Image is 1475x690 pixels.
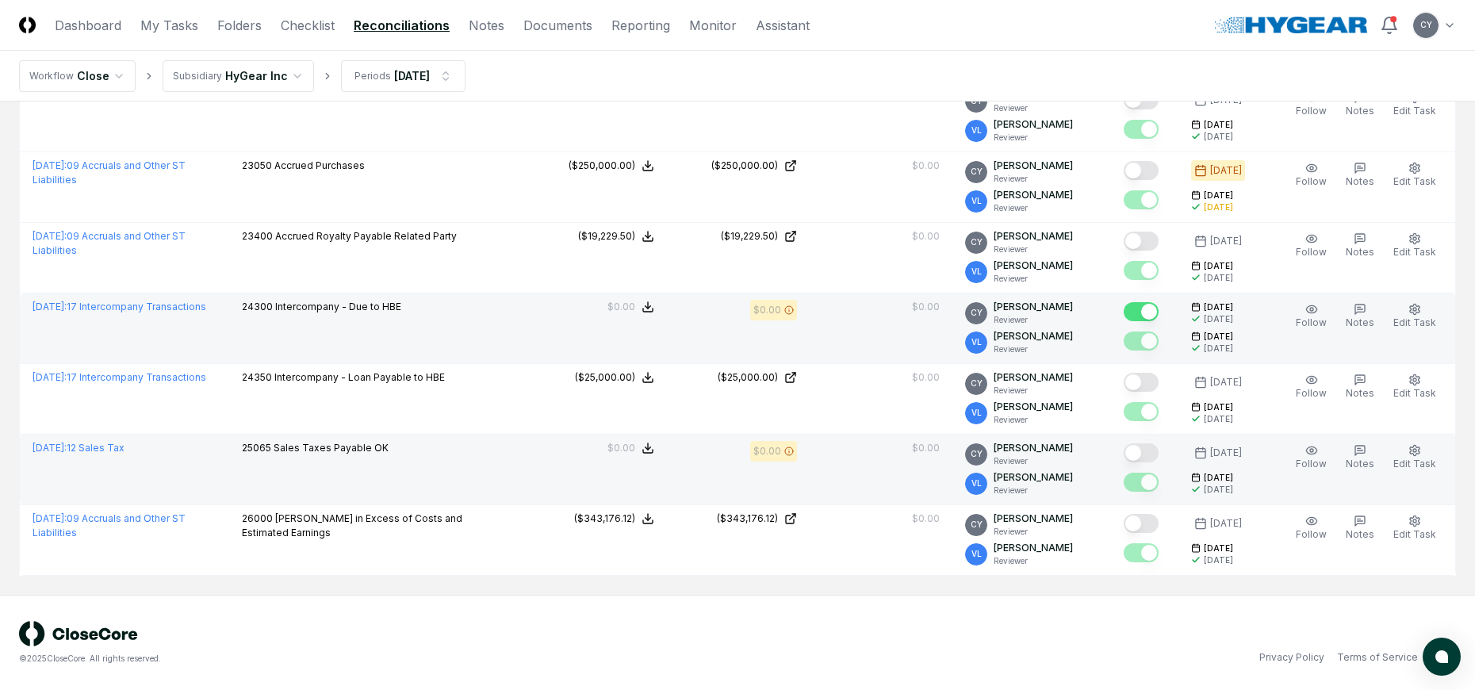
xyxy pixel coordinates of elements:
p: Reviewer [994,243,1073,255]
button: atlas-launcher [1423,638,1461,676]
button: Mark complete [1124,232,1159,251]
span: Notes [1346,458,1374,470]
button: Notes [1343,512,1377,545]
button: Edit Task [1390,300,1439,333]
p: [PERSON_NAME] [994,259,1073,273]
a: [DATE]:09 Accruals and Other ST Liabilities [33,159,186,186]
p: [PERSON_NAME] [994,441,1073,455]
a: [DATE]:12 Sales Tax [33,442,125,454]
p: Reviewer [994,173,1073,185]
span: 24350 [242,371,272,383]
div: [DATE] [1204,413,1233,425]
span: Intercompany - Due to HBE [275,301,401,312]
span: Follow [1296,175,1327,187]
a: ($343,176.12) [680,512,797,526]
div: $0.00 [912,300,940,314]
span: Follow [1296,528,1327,540]
div: ($25,000.00) [575,370,635,385]
div: ($19,229.50) [578,229,635,243]
span: 24300 [242,301,273,312]
div: Subsidiary [173,69,222,83]
a: Checklist [281,16,335,35]
a: [DATE]:17 Intercompany Transactions [33,371,206,383]
nav: breadcrumb [19,60,465,92]
p: Reviewer [994,414,1073,426]
span: [DATE] : [33,159,67,171]
p: [PERSON_NAME] [994,300,1073,314]
span: VL [971,336,982,348]
button: Follow [1293,370,1330,404]
a: Terms of Service [1337,650,1418,665]
span: [DATE] : [33,442,67,454]
p: [PERSON_NAME] [994,541,1073,555]
div: [DATE] [1210,234,1242,248]
span: [DATE] : [33,301,67,312]
div: [DATE] [1204,484,1233,496]
img: logo [19,621,138,646]
div: $0.00 [912,159,940,173]
img: Logo [19,17,36,33]
span: [DATE] [1204,119,1233,131]
button: CY [1412,11,1440,40]
span: VL [971,407,982,419]
span: Notes [1346,316,1374,328]
a: [DATE]:09 Accruals and Other ST Liabilities [33,512,186,539]
button: ($343,176.12) [574,512,654,526]
div: [DATE] [1210,446,1242,460]
button: Mark complete [1124,473,1159,492]
a: Reporting [611,16,670,35]
button: Notes [1343,441,1377,474]
button: $0.00 [607,441,654,455]
p: [PERSON_NAME] [994,370,1073,385]
p: Reviewer [994,455,1073,467]
span: CY [971,378,983,389]
button: Mark complete [1124,261,1159,280]
p: [PERSON_NAME] [994,159,1073,173]
button: Mark complete [1124,190,1159,209]
div: ($19,229.50) [721,229,778,243]
button: ($25,000.00) [575,370,654,385]
div: $0.00 [753,303,781,317]
a: Folders [217,16,262,35]
p: Reviewer [994,385,1073,397]
div: $0.00 [607,300,635,314]
span: [DATE] [1204,190,1233,201]
div: ($250,000.00) [711,159,778,173]
span: VL [971,125,982,136]
span: CY [971,448,983,460]
button: Periods[DATE] [341,60,465,92]
p: Reviewer [994,485,1073,496]
button: Mark complete [1124,443,1159,462]
p: Reviewer [994,526,1073,538]
span: [DATE] [1204,260,1233,272]
span: [DATE] [1204,542,1233,554]
span: [DATE] : [33,371,67,383]
button: Notes [1343,159,1377,192]
span: Follow [1296,246,1327,258]
p: [PERSON_NAME] [994,400,1073,414]
span: Notes [1346,105,1374,117]
button: Follow [1293,229,1330,263]
button: Follow [1293,512,1330,545]
span: CY [1420,19,1432,31]
a: Assistant [756,16,810,35]
div: [DATE] [394,67,430,84]
button: Follow [1293,441,1330,474]
span: 25065 [242,442,271,454]
div: Workflow [29,69,74,83]
p: [PERSON_NAME] [994,512,1073,526]
span: Accrued Purchases [274,159,365,171]
div: ($250,000.00) [569,159,635,173]
a: Documents [523,16,592,35]
div: $0.00 [912,512,940,526]
button: Mark complete [1124,402,1159,421]
span: [DATE] : [33,230,67,242]
p: [PERSON_NAME] [994,470,1073,485]
p: [PERSON_NAME] [994,188,1073,202]
span: [PERSON_NAME] in Excess of Costs and Estimated Earnings [242,512,462,539]
p: Reviewer [994,102,1073,114]
span: [DATE] [1204,301,1233,313]
span: Edit Task [1393,528,1436,540]
span: [DATE] [1204,331,1233,343]
span: Edit Task [1393,316,1436,328]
